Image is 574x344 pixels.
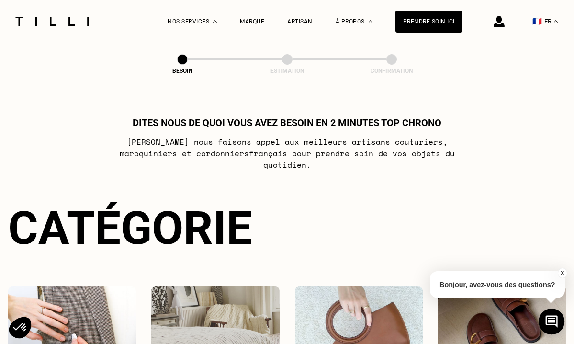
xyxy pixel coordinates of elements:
h1: Dites nous de quoi vous avez besoin en 2 minutes top chrono [133,117,441,128]
button: X [557,268,567,278]
div: Estimation [239,68,335,74]
div: Besoin [135,68,230,74]
p: [PERSON_NAME] nous faisons appel aux meilleurs artisans couturiers , maroquiniers et cordonniers ... [97,136,477,171]
img: Logo du service de couturière Tilli [12,17,92,26]
a: Marque [240,18,264,25]
img: Menu déroulant [213,20,217,23]
div: Confirmation [344,68,439,74]
span: 🇫🇷 [532,17,542,26]
img: menu déroulant [554,20,558,23]
p: Bonjour, avez-vous des questions? [430,271,565,298]
a: Prendre soin ici [395,11,462,33]
img: icône connexion [494,16,505,27]
div: Catégorie [8,201,566,255]
a: Artisan [287,18,313,25]
img: Menu déroulant à propos [369,20,372,23]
